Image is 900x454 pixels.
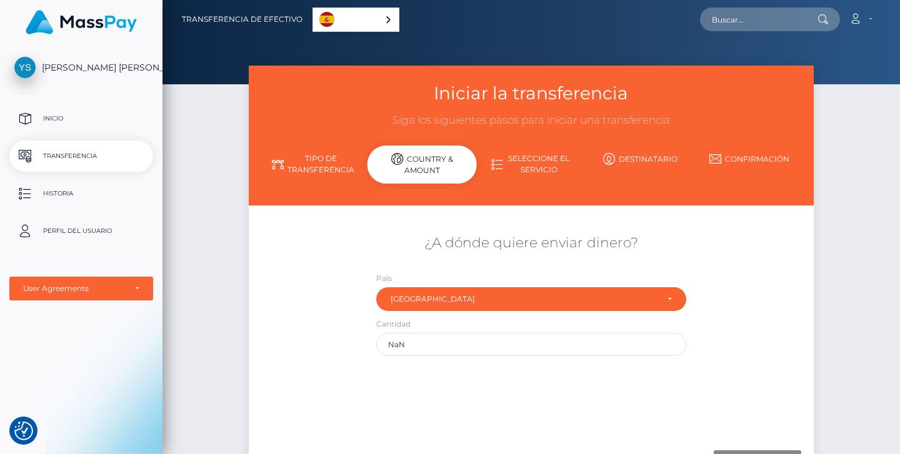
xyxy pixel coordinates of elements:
a: Español [313,8,399,31]
h3: Iniciar la transferencia [258,81,804,106]
p: Transferencia [14,147,148,165]
label: País [376,273,392,284]
a: Seleccione el servicio [477,148,586,180]
a: Confirmación [695,148,804,170]
div: Language [312,7,399,32]
p: Inicio [14,109,148,128]
img: MassPay [26,10,137,34]
a: Historia [9,178,153,209]
button: Mexico [376,287,687,311]
aside: Language selected: Español [312,7,399,32]
a: Inicio [9,103,153,134]
a: Tipo de transferencia [258,148,367,180]
img: Revisit consent button [14,422,33,440]
a: Destinatario [586,148,695,170]
h3: Siga los siguientes pasos para iniciar una transferencia [258,113,804,128]
p: Perfil del usuario [14,222,148,240]
h5: ¿A dónde quiere enviar dinero? [258,234,804,253]
div: Country & Amount [367,146,477,184]
input: Buscar... [700,7,817,31]
a: Perfil del usuario [9,215,153,247]
div: User Agreements [23,284,126,294]
label: Cantidad [376,318,411,330]
div: [GEOGRAPHIC_DATA] [391,294,658,304]
button: User Agreements [9,277,153,300]
input: Cantidad a enviar en USD (Máximo: ) [376,333,687,356]
span: [PERSON_NAME] [PERSON_NAME] [9,62,153,73]
a: Transferencia [9,141,153,172]
p: Historia [14,184,148,203]
a: Transferencia de efectivo [182,6,302,32]
button: Consent Preferences [14,422,33,440]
